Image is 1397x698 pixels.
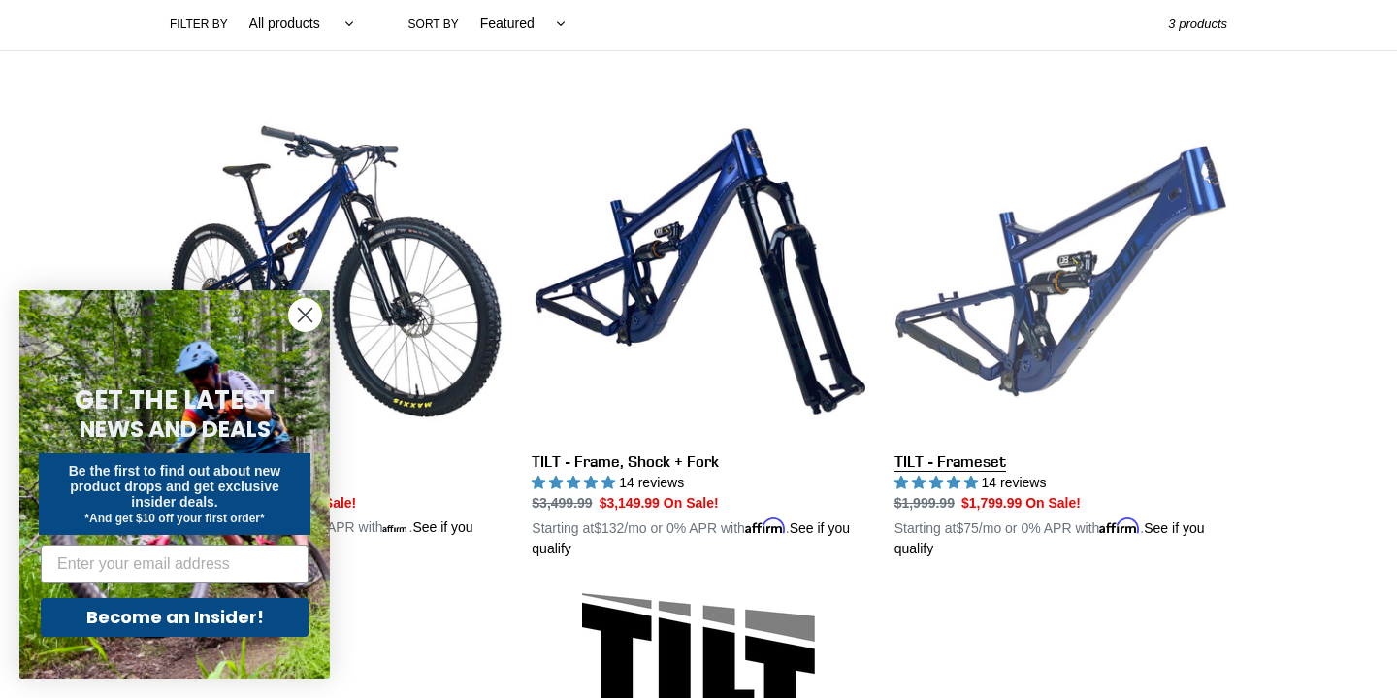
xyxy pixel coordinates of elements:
[75,382,275,417] span: GET THE LATEST
[69,463,281,510] span: Be the first to find out about new product drops and get exclusive insider deals.
[170,16,228,33] label: Filter by
[41,545,309,583] input: Enter your email address
[41,598,309,637] button: Become an Insider!
[80,414,271,445] span: NEWS AND DEALS
[1168,17,1227,31] span: 3 products
[288,298,322,332] button: Close dialog
[408,16,459,33] label: Sort by
[84,512,264,525] span: *And get $10 off your first order*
